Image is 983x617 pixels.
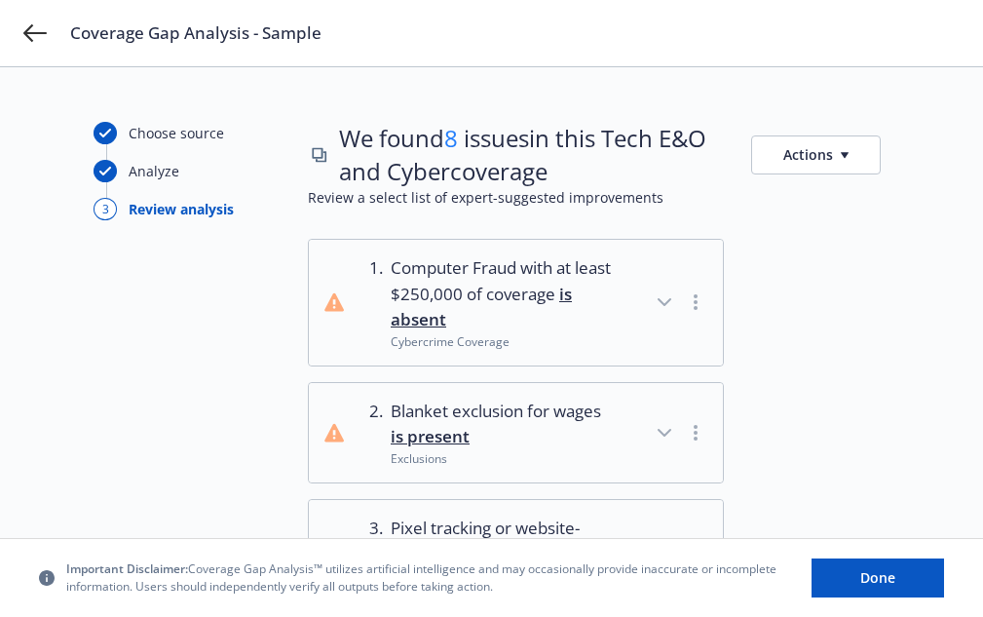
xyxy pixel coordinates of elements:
div: 3 . [359,516,383,584]
span: We found issues in this Tech E&O and Cyber coverage [339,122,724,187]
div: Review analysis [129,199,234,219]
span: Computer Fraud with at least $250,000 of coverage [391,255,612,332]
div: Analyze [129,161,179,181]
span: Done [860,568,895,587]
span: Pixel tracking or website-tracking exclusion [391,516,612,567]
button: 3.Pixel tracking or website-tracking exclusion is presentExclusions [309,500,723,599]
span: 8 [444,122,458,154]
button: Done [812,559,944,598]
div: Exclusions [391,450,612,467]
div: Cybercrime Coverage [391,333,612,350]
button: Actions [751,122,881,187]
span: Review a select list of expert-suggested improvements [308,187,889,208]
div: 1 . [359,255,383,349]
div: 3 [94,198,117,220]
button: 2.Blanket exclusion for wages is presentExclusions [309,383,723,482]
span: Coverage Gap Analysis™ utilizes artificial intelligence and may occasionally provide inaccurate o... [66,561,780,595]
button: 1.Computer Fraud with at least $250,000 of coverage is absentCybercrime Coverage [309,240,723,365]
span: Blanket exclusion for wages [391,399,612,450]
div: Choose source [129,123,224,143]
button: Actions [751,135,881,174]
div: 2 . [359,399,383,467]
span: is present [391,425,470,447]
span: Coverage Gap Analysis - Sample [70,21,321,45]
span: Important Disclaimer: [66,561,188,578]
